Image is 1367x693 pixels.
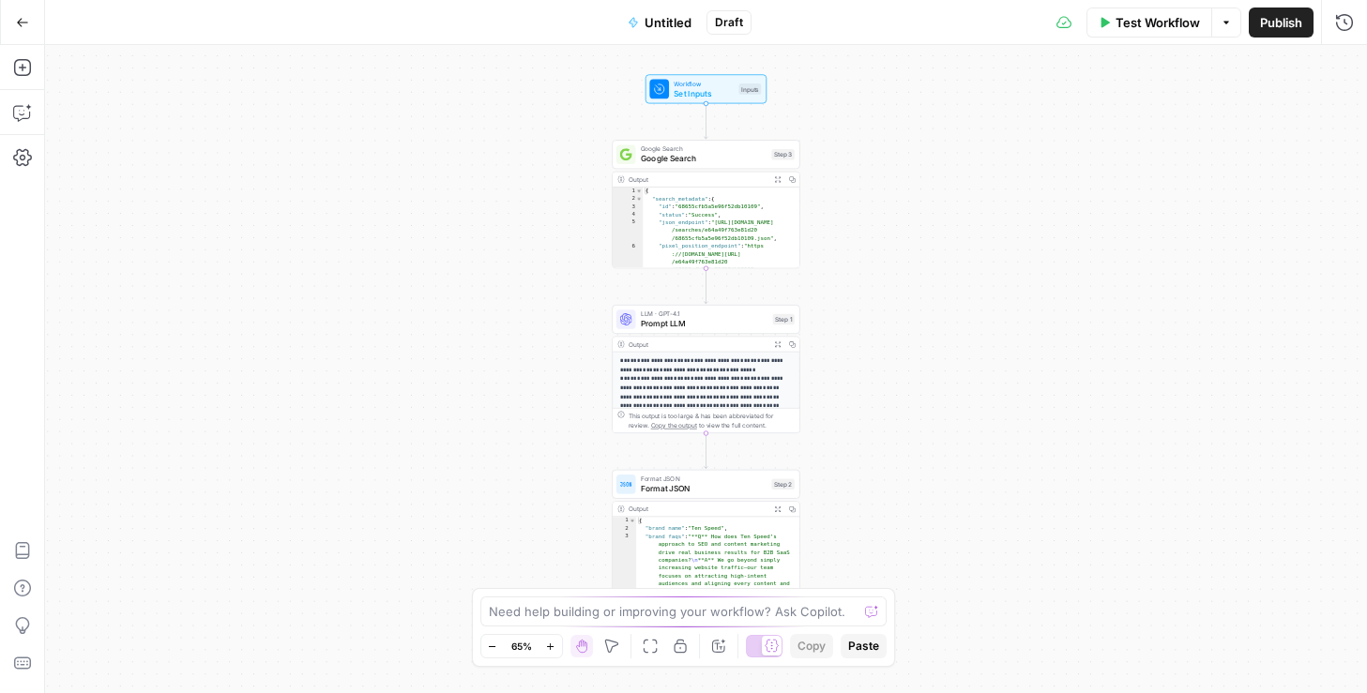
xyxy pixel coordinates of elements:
[705,433,708,468] g: Edge from step_1 to step_2
[790,634,833,658] button: Copy
[715,14,743,31] span: Draft
[636,195,643,203] span: Toggle code folding, rows 2 through 12
[629,411,795,430] div: This output is too large & has been abbreviated for review. to view the full content.
[641,482,767,494] span: Format JSON
[705,103,708,138] g: Edge from start to step_3
[705,268,708,303] g: Edge from step_3 to step_1
[613,218,643,242] div: 5
[641,144,767,154] span: Google Search
[613,242,643,281] div: 6
[613,195,643,203] div: 2
[848,638,879,655] span: Paste
[674,87,734,99] span: Set Inputs
[629,517,635,524] span: Toggle code folding, rows 1 through 4
[651,422,697,429] span: Copy the output
[613,188,643,195] div: 1
[645,13,691,32] span: Untitled
[629,174,767,184] div: Output
[641,153,767,165] span: Google Search
[773,314,795,325] div: Step 1
[738,83,761,95] div: Inputs
[1249,8,1314,38] button: Publish
[629,505,767,514] div: Output
[612,470,799,598] div: Format JSONFormat JSONStep 2Output{ "brand name":"Ten Speed", "brand faqs":"**Q** How does Ten Sp...
[613,203,643,210] div: 3
[797,638,826,655] span: Copy
[629,339,767,349] div: Output
[841,634,887,658] button: Paste
[1086,8,1211,38] button: Test Workflow
[641,309,768,319] span: LLM · GPT-4.1
[636,188,643,195] span: Toggle code folding, rows 1 through 216
[612,140,799,268] div: Google SearchGoogle SearchStep 3Output{ "search_metadata":{ "id":"68655cfb5a5e96f52db10109", "sta...
[771,149,795,160] div: Step 3
[511,639,532,654] span: 65%
[613,517,636,524] div: 1
[674,79,734,88] span: Workflow
[771,478,795,490] div: Step 2
[613,211,643,218] div: 4
[641,318,768,330] span: Prompt LLM
[641,474,767,483] span: Format JSON
[616,8,703,38] button: Untitled
[612,74,799,103] div: WorkflowSet InputsInputs
[613,525,636,533] div: 2
[1116,13,1200,32] span: Test Workflow
[1260,13,1302,32] span: Publish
